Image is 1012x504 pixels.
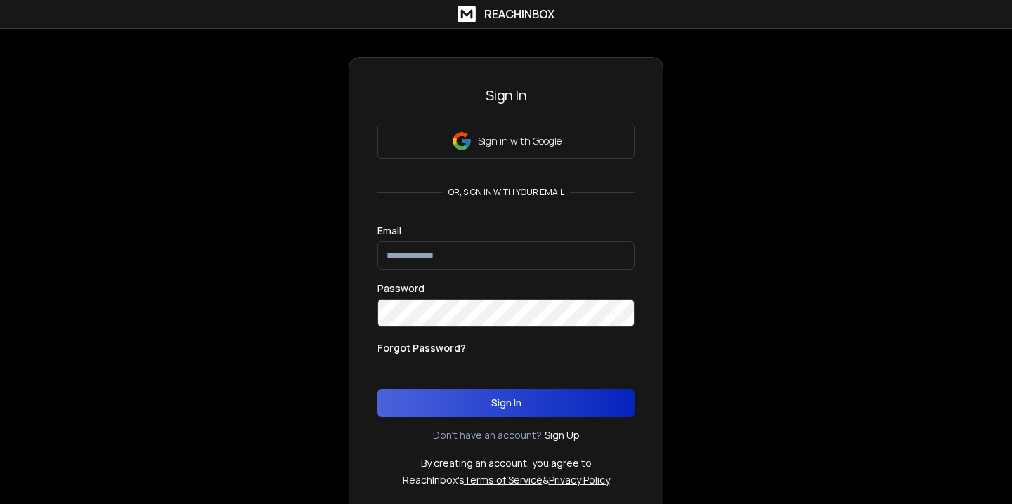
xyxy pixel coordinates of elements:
p: or, sign in with your email [443,187,570,198]
label: Email [377,226,401,236]
p: ReachInbox's & [403,473,610,487]
label: Password [377,284,424,293]
h3: Sign In [377,86,635,105]
p: Sign in with Google [478,134,562,148]
p: Forgot Password? [377,341,466,355]
button: Sign in with Google [377,124,635,159]
h1: ReachInbox [484,6,554,22]
p: By creating an account, you agree to [421,456,592,470]
a: Terms of Service [464,473,543,486]
a: Sign Up [545,428,580,442]
button: Sign In [377,389,635,417]
p: Don't have an account? [433,428,542,442]
a: ReachInbox [458,6,554,22]
a: Privacy Policy [549,473,610,486]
